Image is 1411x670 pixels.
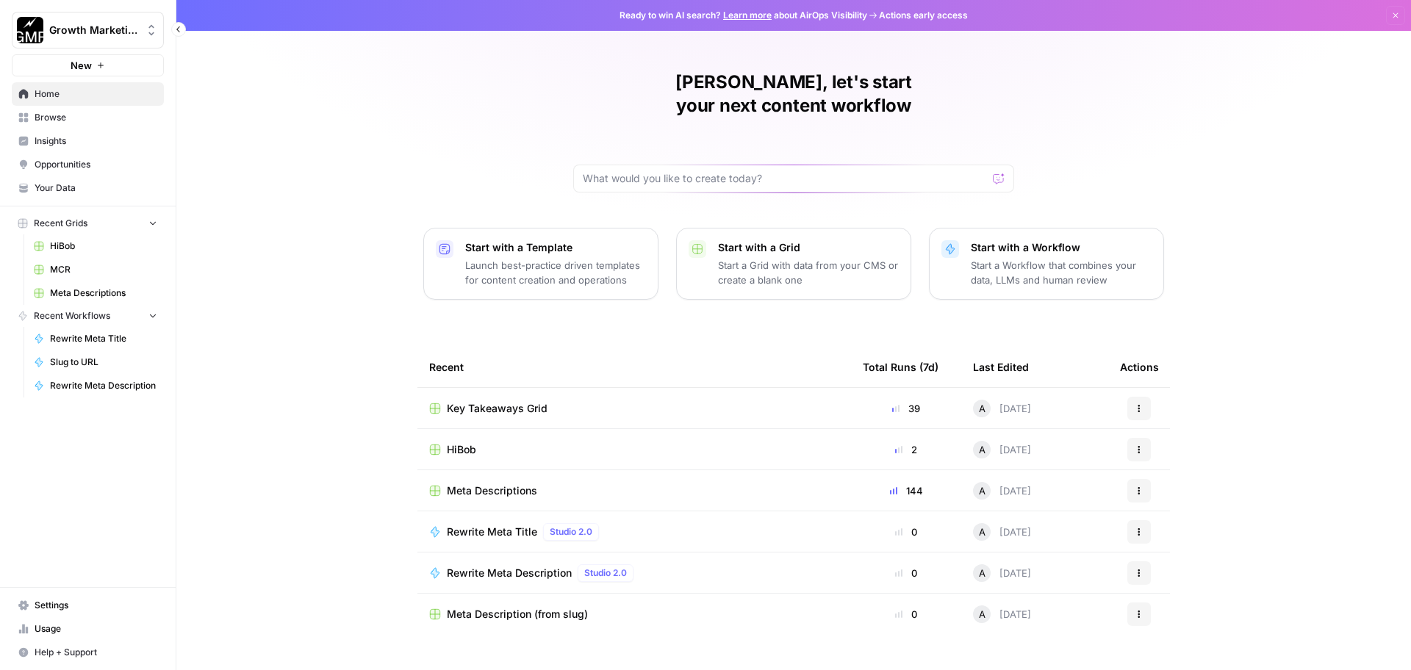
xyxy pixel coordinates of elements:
[973,523,1031,541] div: [DATE]
[12,106,164,129] a: Browse
[573,71,1014,118] h1: [PERSON_NAME], let's start your next content workflow
[27,327,164,350] a: Rewrite Meta Title
[27,374,164,397] a: Rewrite Meta Description
[12,641,164,664] button: Help + Support
[979,483,985,498] span: A
[27,281,164,305] a: Meta Descriptions
[973,441,1031,458] div: [DATE]
[12,212,164,234] button: Recent Grids
[50,239,157,253] span: HiBob
[35,181,157,195] span: Your Data
[465,240,646,255] p: Start with a Template
[27,258,164,281] a: MCR
[429,523,839,541] a: Rewrite Meta TitleStudio 2.0
[17,17,43,43] img: Growth Marketing Pro Logo
[35,87,157,101] span: Home
[1120,347,1159,387] div: Actions
[429,347,839,387] div: Recent
[863,525,949,539] div: 0
[973,400,1031,417] div: [DATE]
[35,622,157,635] span: Usage
[971,258,1152,287] p: Start a Workflow that combines your data, LLMs and human review
[971,240,1152,255] p: Start with a Workflow
[27,234,164,258] a: HiBob
[27,350,164,374] a: Slug to URL
[863,347,938,387] div: Total Runs (7d)
[447,401,547,416] span: Key Takeaways Grid
[929,228,1164,300] button: Start with a WorkflowStart a Workflow that combines your data, LLMs and human review
[12,153,164,176] a: Opportunities
[35,158,157,171] span: Opportunities
[550,525,592,538] span: Studio 2.0
[979,442,985,457] span: A
[12,12,164,48] button: Workspace: Growth Marketing Pro
[12,82,164,106] a: Home
[50,332,157,345] span: Rewrite Meta Title
[50,263,157,276] span: MCR
[50,356,157,369] span: Slug to URL
[973,482,1031,500] div: [DATE]
[979,607,985,622] span: A
[583,171,987,186] input: What would you like to create today?
[973,564,1031,582] div: [DATE]
[863,442,949,457] div: 2
[447,607,588,622] span: Meta Description (from slug)
[423,228,658,300] button: Start with a TemplateLaunch best-practice driven templates for content creation and operations
[979,401,985,416] span: A
[863,607,949,622] div: 0
[973,347,1029,387] div: Last Edited
[863,401,949,416] div: 39
[12,54,164,76] button: New
[879,9,968,22] span: Actions early access
[12,176,164,200] a: Your Data
[979,525,985,539] span: A
[50,287,157,300] span: Meta Descriptions
[447,566,572,580] span: Rewrite Meta Description
[620,9,867,22] span: Ready to win AI search? about AirOps Visibility
[465,258,646,287] p: Launch best-practice driven templates for content creation and operations
[49,23,138,37] span: Growth Marketing Pro
[12,305,164,327] button: Recent Workflows
[429,442,839,457] a: HiBob
[718,258,899,287] p: Start a Grid with data from your CMS or create a blank one
[35,599,157,612] span: Settings
[584,566,627,580] span: Studio 2.0
[979,566,985,580] span: A
[429,401,839,416] a: Key Takeaways Grid
[973,605,1031,623] div: [DATE]
[429,607,839,622] a: Meta Description (from slug)
[12,617,164,641] a: Usage
[718,240,899,255] p: Start with a Grid
[863,483,949,498] div: 144
[35,134,157,148] span: Insights
[35,646,157,659] span: Help + Support
[12,129,164,153] a: Insights
[34,309,110,323] span: Recent Workflows
[676,228,911,300] button: Start with a GridStart a Grid with data from your CMS or create a blank one
[35,111,157,124] span: Browse
[723,10,772,21] a: Learn more
[863,566,949,580] div: 0
[447,442,476,457] span: HiBob
[34,217,87,230] span: Recent Grids
[447,483,537,498] span: Meta Descriptions
[429,483,839,498] a: Meta Descriptions
[429,564,839,582] a: Rewrite Meta DescriptionStudio 2.0
[12,594,164,617] a: Settings
[50,379,157,392] span: Rewrite Meta Description
[71,58,92,73] span: New
[447,525,537,539] span: Rewrite Meta Title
